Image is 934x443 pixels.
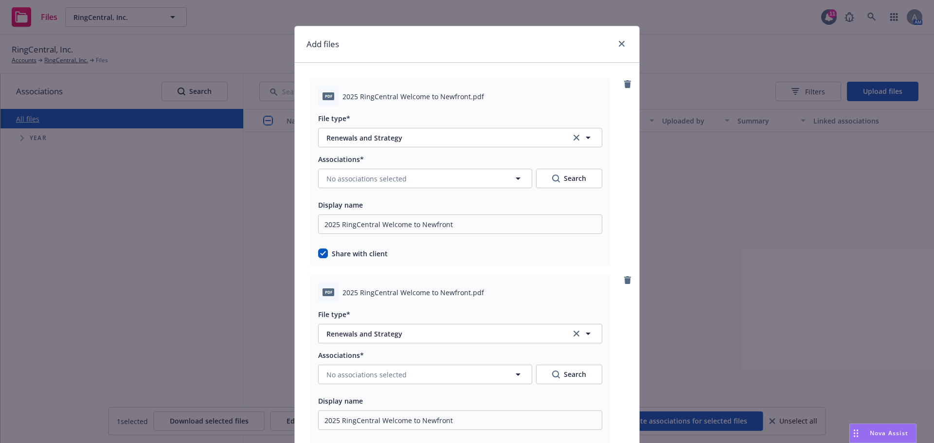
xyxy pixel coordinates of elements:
button: No associations selected [318,169,532,188]
button: SearchSearch [536,365,602,384]
span: Renewals and Strategy [326,133,557,143]
span: pdf [323,288,334,296]
h1: Add files [306,38,339,51]
span: File type* [318,114,350,123]
button: Renewals and Strategyclear selection [318,128,602,147]
button: Renewals and Strategyclear selection [318,324,602,343]
span: 2025 RingCentral Welcome to Newfront.pdf [342,91,484,102]
span: Nova Assist [870,429,908,437]
span: File type* [318,310,350,319]
span: No associations selected [326,370,407,380]
a: clear selection [571,328,582,339]
button: SearchSearch [536,169,602,188]
span: Renewals and Strategy [326,329,557,339]
span: No associations selected [326,174,407,184]
a: remove [622,274,633,286]
button: No associations selected [318,365,532,384]
span: pdf [323,92,334,100]
span: Associations* [318,155,364,164]
a: close [616,38,628,50]
svg: Search [552,371,560,378]
div: Search [552,365,586,384]
span: Display name [318,396,363,406]
a: clear selection [571,132,582,143]
svg: Search [552,175,560,182]
input: Add display name here... [318,214,602,234]
span: Associations* [318,351,364,360]
div: Drag to move [850,424,862,443]
span: Display name [318,200,363,210]
input: Add display name here... [318,410,602,430]
span: Share with client [332,248,388,259]
button: Nova Assist [849,424,916,443]
div: Search [552,169,586,188]
span: 2025 RingCentral Welcome to Newfront.pdf [342,287,484,298]
a: remove [622,78,633,90]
